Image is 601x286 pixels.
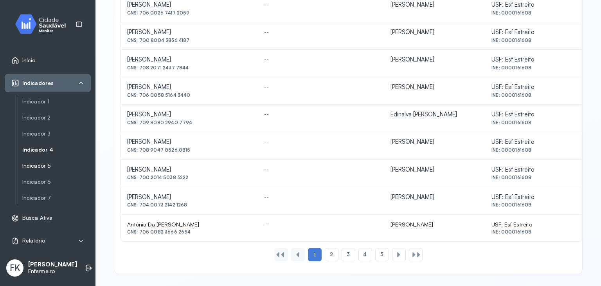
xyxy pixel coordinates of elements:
div: [PERSON_NAME] [390,138,479,146]
div: CNS: 709 8080 2940 7794 [127,120,252,125]
div: INE: 0000161608 [491,10,576,16]
div: [PERSON_NAME] [127,1,252,9]
a: Indicador 5 [22,163,91,169]
div: -- [264,56,378,63]
a: Indicador 3 [22,130,91,137]
div: CNS: 705 0026 7417 2059 [127,10,252,16]
div: INE: 0000161608 [491,38,576,43]
div: CNS: 706 0058 5164 3440 [127,92,252,98]
div: USF: Esf Estreito [491,221,576,228]
a: Indicador 3 [22,129,91,139]
div: [PERSON_NAME] [390,194,479,201]
span: 5 [380,251,383,258]
div: CNS: 700 8004 3836 4187 [127,38,252,43]
a: Indicador 6 [22,177,91,187]
span: 3 [347,251,350,258]
span: 4 [363,251,367,258]
div: [PERSON_NAME] [127,83,252,91]
span: 1 [313,251,316,258]
div: [PERSON_NAME] [390,1,479,9]
div: INE: 0000161608 [491,202,576,208]
a: Indicador 4 [22,147,91,153]
div: [PERSON_NAME] [127,138,252,146]
div: -- [264,221,378,228]
div: [PERSON_NAME] [390,83,479,91]
div: [PERSON_NAME] [127,194,252,201]
div: -- [264,194,378,201]
div: CNS: 708 2071 2437 7844 [127,65,252,71]
div: -- [264,1,378,9]
div: [PERSON_NAME] [127,166,252,174]
div: [PERSON_NAME] [127,56,252,63]
a: Indicador 5 [22,161,91,171]
p: [PERSON_NAME] [28,261,77,268]
div: -- [264,83,378,91]
div: Edinalva [PERSON_NAME] [390,111,479,118]
div: CNS: 700 2014 5038 3222 [127,175,252,180]
div: [PERSON_NAME] [390,221,479,228]
div: USF: Esf Estreito [491,166,576,174]
div: INE: 0000161608 [491,92,576,98]
a: Indicador 2 [22,114,91,121]
div: [PERSON_NAME] [390,56,479,63]
a: Indicador 7 [22,193,91,203]
a: Indicador 4 [22,145,91,155]
div: [PERSON_NAME] [390,166,479,174]
span: Busca Ativa [22,215,52,221]
div: [PERSON_NAME] [127,111,252,118]
a: Indicador 6 [22,179,91,185]
div: CNS: 705 0082 3666 2654 [127,229,252,235]
div: Antônia Da [PERSON_NAME] [127,221,252,228]
div: -- [264,111,378,118]
a: Início [11,56,84,64]
div: -- [264,166,378,174]
a: Indicador 2 [22,113,91,123]
div: USF: Esf Estreito [491,29,576,36]
div: [PERSON_NAME] [127,29,252,36]
a: Indicador 7 [22,195,91,201]
div: -- [264,29,378,36]
div: INE: 0000161608 [491,229,576,235]
img: monitor.svg [8,13,79,36]
div: -- [264,138,378,146]
a: Indicador 1 [22,97,91,107]
div: USF: Esf Estreito [491,194,576,201]
div: CNS: 708 9047 0526 0815 [127,147,252,153]
div: INE: 0000161608 [491,65,576,71]
div: USF: Esf Estreito [491,111,576,118]
div: INE: 0000161608 [491,120,576,125]
div: INE: 0000161608 [491,147,576,153]
div: USF: Esf Estreito [491,56,576,63]
div: USF: Esf Estreito [491,1,576,9]
p: Enfermeiro [28,268,77,275]
span: Indicadores [22,80,54,87]
span: Relatório [22,237,45,244]
a: Busca Ativa [11,214,84,222]
a: Indicador 1 [22,98,91,105]
div: USF: Esf Estreito [491,83,576,91]
span: FK [10,262,20,273]
div: [PERSON_NAME] [390,29,479,36]
span: Início [22,57,36,64]
div: USF: Esf Estreito [491,138,576,146]
div: CNS: 704 0073 2142 1268 [127,202,252,208]
span: 2 [330,251,333,258]
div: INE: 0000161608 [491,175,576,180]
